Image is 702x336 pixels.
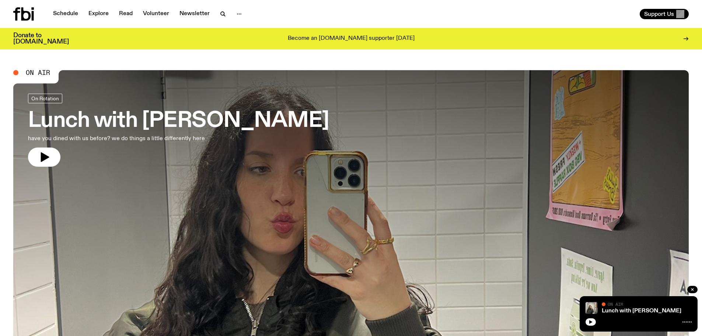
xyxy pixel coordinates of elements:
button: Support Us [640,9,689,19]
a: Explore [84,9,113,19]
p: have you dined with us before? we do things a little differently here [28,134,217,143]
span: Support Us [644,11,674,17]
a: Read [115,9,137,19]
a: On Rotation [28,94,62,103]
a: Lunch with [PERSON_NAME]have you dined with us before? we do things a little differently here [28,94,329,167]
h3: Lunch with [PERSON_NAME] [28,111,329,131]
a: Volunteer [139,9,174,19]
span: On Air [26,69,50,76]
a: Lunch with [PERSON_NAME] [602,308,681,314]
span: On Air [608,302,623,306]
a: Schedule [49,9,83,19]
span: On Rotation [31,96,59,101]
p: Become an [DOMAIN_NAME] supporter [DATE] [288,35,415,42]
a: Newsletter [175,9,214,19]
h3: Donate to [DOMAIN_NAME] [13,32,69,45]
